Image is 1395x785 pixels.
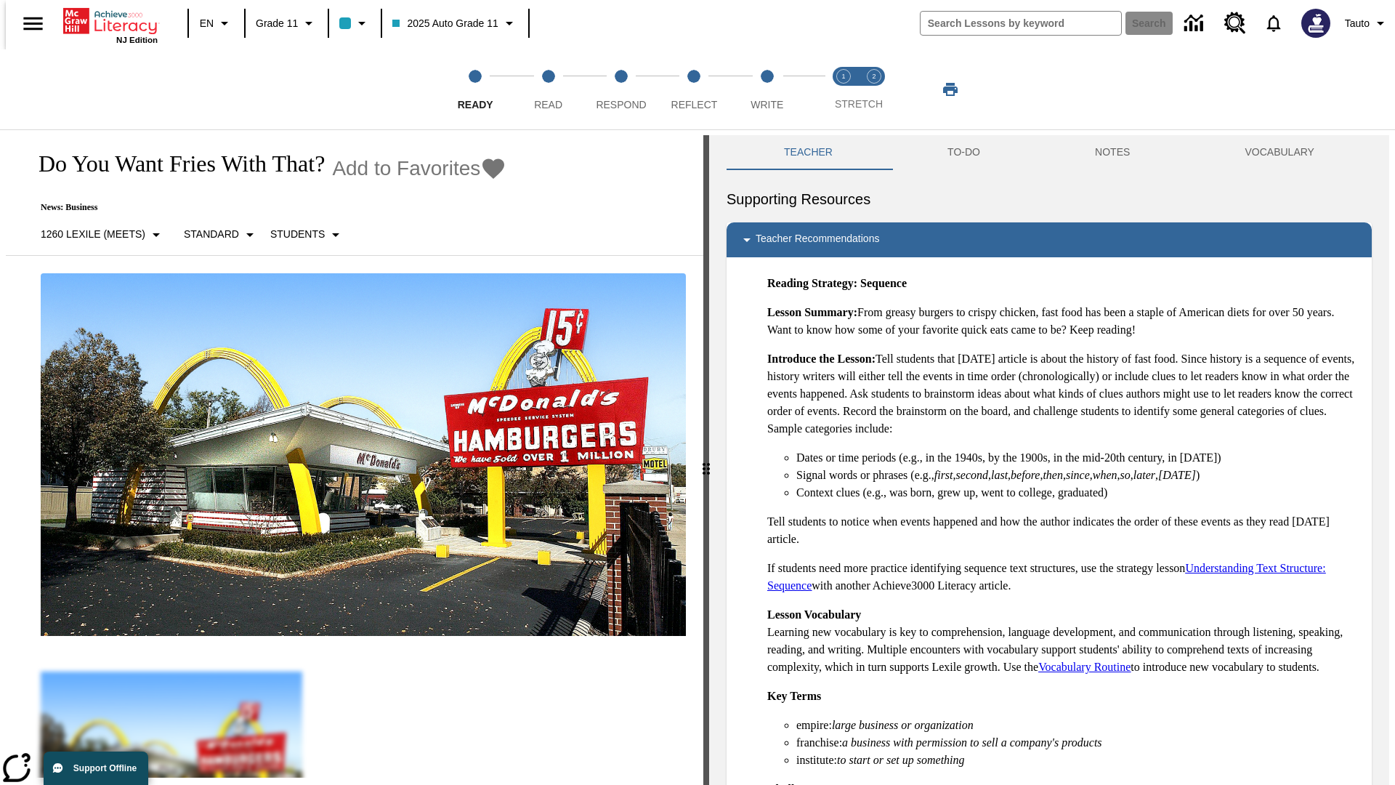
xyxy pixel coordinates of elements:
span: Grade 11 [256,16,298,31]
button: Grade: Grade 11, Select a grade [250,10,323,36]
em: later [1133,469,1155,481]
p: Standard [184,227,239,242]
li: empire: [796,717,1360,734]
span: NJ Edition [116,36,158,44]
a: Understanding Text Structure: Sequence [767,562,1326,592]
img: Avatar [1301,9,1330,38]
span: Reflect [671,99,718,110]
button: Open side menu [12,2,54,45]
a: Resource Center, Will open in new tab [1216,4,1255,43]
button: Scaffolds, Standard [178,222,264,248]
em: since [1066,469,1090,481]
span: Add to Favorites [332,157,480,180]
h6: Supporting Resources [727,188,1372,211]
em: large business or organization [832,719,974,731]
p: Teacher Recommendations [756,231,879,249]
a: Vocabulary Routine [1038,661,1131,673]
div: activity [709,135,1389,785]
button: Profile/Settings [1339,10,1395,36]
button: Reflect step 4 of 5 [652,49,736,129]
span: EN [200,16,214,31]
li: Dates or time periods (e.g., in the 1940s, by the 1900s, in the mid-20th century, in [DATE]) [796,449,1360,467]
span: Support Offline [73,763,137,773]
span: Tauto [1345,16,1370,31]
button: Select Student [264,222,350,248]
button: Read step 2 of 5 [506,49,590,129]
em: so [1120,469,1131,481]
text: 1 [841,73,845,80]
img: One of the first McDonald's stores, with the iconic red sign and golden arches. [41,273,686,637]
button: Stretch Read step 1 of 2 [822,49,865,129]
span: 2025 Auto Grade 11 [392,16,498,31]
button: Write step 5 of 5 [725,49,809,129]
button: Select a new avatar [1293,4,1339,42]
div: reading [6,135,703,778]
text: 2 [872,73,876,80]
button: NOTES [1038,135,1187,170]
button: Print [927,76,974,102]
em: then [1043,469,1063,481]
p: Tell students to notice when events happened and how the author indicates the order of these even... [767,513,1360,548]
p: If students need more practice identifying sequence text structures, use the strategy lesson with... [767,560,1360,595]
button: Respond step 3 of 5 [579,49,663,129]
span: Respond [596,99,646,110]
button: Class: 2025 Auto Grade 11, Select your class [387,10,523,36]
li: Signal words or phrases (e.g., , , , , , , , , , ) [796,467,1360,484]
div: Press Enter or Spacebar and then press right and left arrow keys to move the slider [703,135,709,785]
button: VOCABULARY [1187,135,1372,170]
button: Support Offline [44,752,148,785]
p: 1260 Lexile (Meets) [41,227,145,242]
p: From greasy burgers to crispy chicken, fast food has been a staple of American diets for over 50 ... [767,304,1360,339]
strong: Introduce the Lesson: [767,353,876,365]
a: Data Center [1176,4,1216,44]
li: Context clues (e.g., was born, grew up, went to college, graduated) [796,484,1360,502]
div: Instructional Panel Tabs [727,135,1372,170]
strong: Key Terms [767,690,821,702]
em: when [1093,469,1117,481]
em: a business with permission to sell a company's products [842,736,1102,749]
em: before [1011,469,1040,481]
button: TO-DO [890,135,1038,170]
div: Home [63,5,158,44]
button: Class color is light blue. Change class color [333,10,376,36]
p: Tell students that [DATE] article is about the history of fast food. Since history is a sequence ... [767,350,1360,438]
li: institute: [796,752,1360,769]
button: Add to Favorites - Do You Want Fries With That? [332,156,506,181]
span: STRETCH [835,98,883,110]
p: News: Business [23,202,506,213]
button: Stretch Respond step 2 of 2 [853,49,895,129]
strong: Reading Strategy: [767,277,857,289]
p: Learning new vocabulary is key to comprehension, language development, and communication through ... [767,606,1360,676]
p: Students [270,227,325,242]
button: Ready step 1 of 5 [433,49,517,129]
input: search field [921,12,1121,35]
span: Read [534,99,562,110]
em: second [956,469,988,481]
strong: Lesson Vocabulary [767,608,861,621]
strong: Sequence [860,277,907,289]
em: last [991,469,1008,481]
a: Notifications [1255,4,1293,42]
li: franchise: [796,734,1360,752]
em: to start or set up something [837,754,965,766]
button: Teacher [727,135,890,170]
em: first [934,469,953,481]
h1: Do You Want Fries With That? [23,150,325,177]
button: Language: EN, Select a language [193,10,240,36]
span: Write [751,99,783,110]
div: Teacher Recommendations [727,222,1372,257]
em: [DATE] [1158,469,1196,481]
strong: Lesson Summary: [767,306,857,318]
button: Select Lexile, 1260 Lexile (Meets) [35,222,171,248]
span: Ready [458,99,493,110]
